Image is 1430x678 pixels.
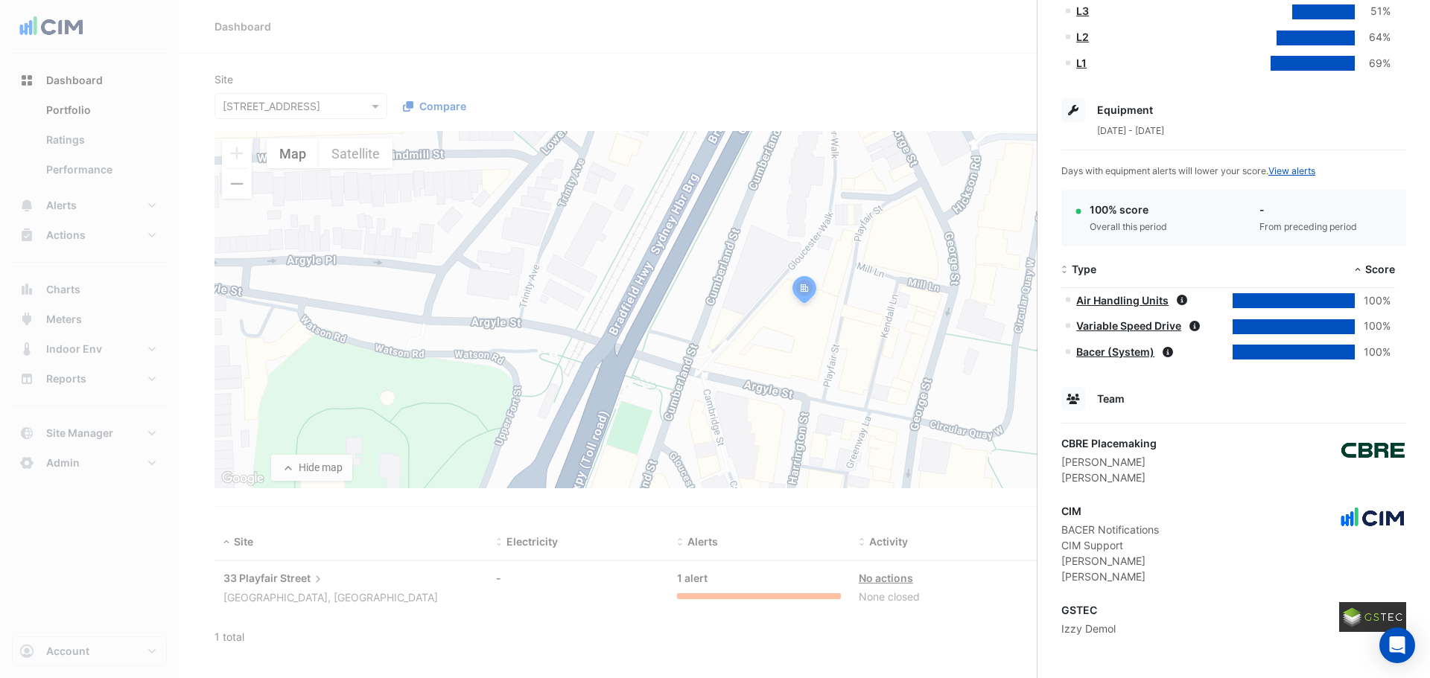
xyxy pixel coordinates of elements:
[1076,345,1154,358] a: Bacer (System)
[1355,292,1391,310] div: 100%
[1339,435,1406,465] img: CBRE Placemaking
[1379,627,1415,663] div: Open Intercom Messenger
[1076,57,1087,69] a: L1
[1259,220,1357,234] div: From preceding period
[1076,294,1169,307] a: Air Handling Units
[1355,344,1391,361] div: 100%
[1355,29,1391,46] div: 64%
[1365,263,1395,275] span: Score
[1355,3,1391,20] div: 51%
[1061,470,1157,485] div: [PERSON_NAME]
[1061,454,1157,470] div: [PERSON_NAME]
[1339,503,1406,533] img: CIM
[1061,503,1159,519] div: CIM
[1061,602,1116,618] div: GSTEC
[1061,621,1116,636] div: Izzy Demol
[1076,319,1181,332] a: Variable Speed Drive
[1097,392,1125,405] span: Team
[1097,103,1153,116] span: Equipment
[1259,202,1357,217] div: -
[1097,125,1164,136] span: [DATE] - [DATE]
[1076,4,1089,17] a: L3
[1061,522,1159,537] div: BACER Notifications
[1076,31,1089,43] a: L2
[1061,553,1159,569] div: [PERSON_NAME]
[1061,435,1157,451] div: CBRE Placemaking
[1339,602,1406,632] img: GSTEC
[1061,537,1159,553] div: CIM Support
[1355,55,1391,72] div: 69%
[1090,220,1167,234] div: Overall this period
[1090,202,1167,217] div: 100% score
[1061,165,1315,176] span: Days with equipment alerts will lower your score.
[1072,263,1096,275] span: Type
[1268,165,1315,176] a: View alerts
[1355,318,1391,335] div: 100%
[1061,569,1159,584] div: [PERSON_NAME]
